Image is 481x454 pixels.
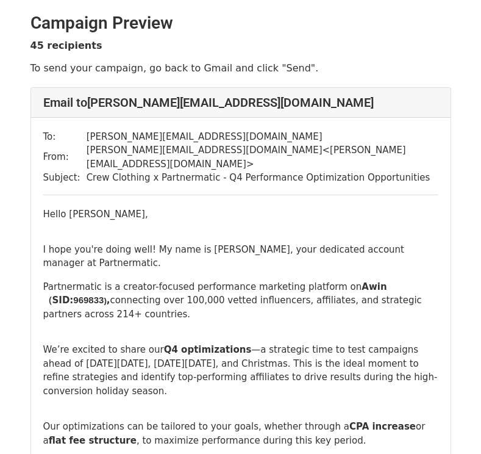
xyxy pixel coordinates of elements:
[43,207,438,222] div: Hello [PERSON_NAME],
[43,171,87,185] td: Subject:
[30,62,451,74] p: To send your campaign, go back to Gmail and click "Send".
[43,95,438,110] h4: Email to [PERSON_NAME][EMAIL_ADDRESS][DOMAIN_NAME]
[43,280,438,322] div: Partnermatic is a creator-focused performance marketing platform on connecting over 100,000 vette...
[43,420,438,447] div: Our optimizations can be tailored to your goals, whether through a or a , to maximize performance...
[30,13,451,34] h2: Campaign Preview
[164,344,252,355] strong: Q4 optimizations
[87,130,438,144] td: [PERSON_NAME][EMAIL_ADDRESS][DOMAIN_NAME]
[43,130,87,144] td: To:
[43,343,438,398] div: We’re excited to share our —a strategic time to test campaigns ahead of [DATE][DATE], [DATE][DATE...
[43,281,387,306] b: Awin（SID: ,
[104,296,106,305] span: )
[30,40,102,51] strong: 45 recipients
[49,435,137,446] strong: flat fee structure
[73,295,104,305] span: 969833
[43,243,438,270] div: I hope you're doing well! My name is [PERSON_NAME], your dedicated account manager at Partnermatic.
[43,143,87,171] td: From:
[349,421,416,432] strong: CPA increase
[87,171,438,185] td: Crew Clothing x Partnermatic - Q4 Performance Optimization Opportunities
[87,143,438,171] td: [PERSON_NAME][EMAIL_ADDRESS][DOMAIN_NAME] < [PERSON_NAME][EMAIL_ADDRESS][DOMAIN_NAME] >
